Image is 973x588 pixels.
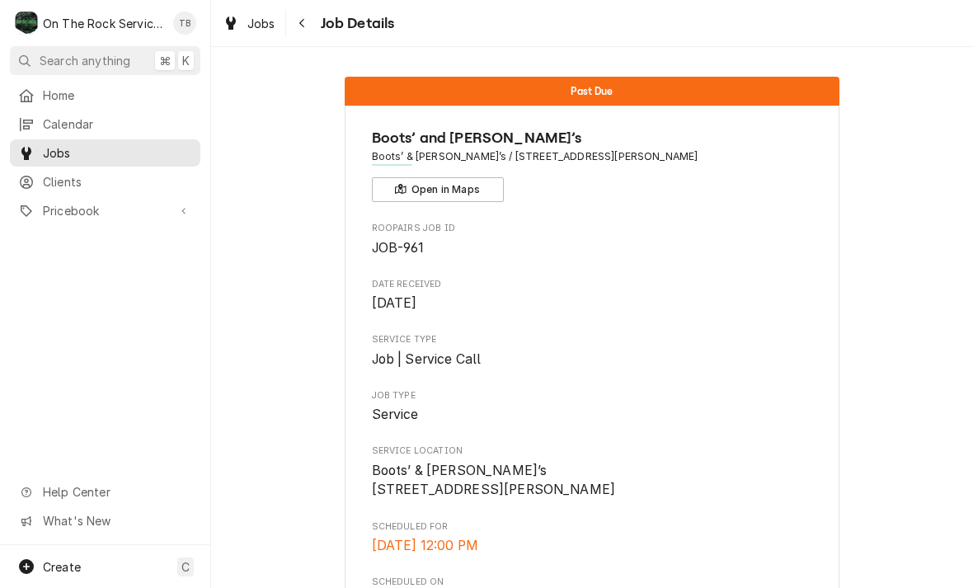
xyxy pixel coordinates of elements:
span: Job Type [372,389,813,402]
button: Open in Maps [372,177,504,202]
span: Clients [43,173,192,191]
div: On The Rock Services's Avatar [15,12,38,35]
span: Scheduled For [372,536,813,556]
span: Service Type [372,333,813,346]
span: Address [372,149,813,164]
div: On The Rock Services [43,15,164,32]
a: Go to Pricebook [10,197,200,224]
div: Job Type [372,389,813,425]
div: Service Type [372,333,813,369]
span: Calendar [43,115,192,133]
span: [DATE] [372,295,417,311]
span: Date Received [372,294,813,313]
span: What's New [43,512,190,529]
a: Jobs [216,10,282,37]
span: Jobs [43,144,192,162]
a: Calendar [10,111,200,138]
div: Roopairs Job ID [372,222,813,257]
div: Status [345,77,839,106]
a: Clients [10,168,200,195]
a: Go to Help Center [10,478,200,506]
span: Service [372,407,419,422]
button: Navigate back [289,10,316,36]
button: Search anything⌘K [10,46,200,75]
span: Job | Service Call [372,351,482,367]
span: Help Center [43,483,190,501]
div: TB [173,12,196,35]
span: Scheduled For [372,520,813,534]
div: Todd Brady's Avatar [173,12,196,35]
span: Job Details [316,12,395,35]
span: Service Location [372,461,813,500]
span: Service Type [372,350,813,369]
span: [DATE] 12:00 PM [372,538,478,553]
span: Jobs [247,15,275,32]
span: Service Location [372,445,813,458]
span: ⌘ [159,52,171,69]
span: Job Type [372,405,813,425]
span: Search anything [40,52,130,69]
span: Name [372,127,813,149]
span: JOB-961 [372,240,425,256]
div: O [15,12,38,35]
span: C [181,558,190,576]
span: Date Received [372,278,813,291]
a: Go to What's New [10,507,200,534]
div: Service Location [372,445,813,500]
span: Pricebook [43,202,167,219]
span: Home [43,87,192,104]
a: Jobs [10,139,200,167]
span: K [182,52,190,69]
span: Boots’ & [PERSON_NAME]’s [STREET_ADDRESS][PERSON_NAME] [372,463,616,498]
span: Roopairs Job ID [372,238,813,258]
span: Roopairs Job ID [372,222,813,235]
a: Home [10,82,200,109]
div: Client Information [372,127,813,202]
div: Scheduled For [372,520,813,556]
span: Past Due [571,86,613,96]
span: Create [43,560,81,574]
div: Date Received [372,278,813,313]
